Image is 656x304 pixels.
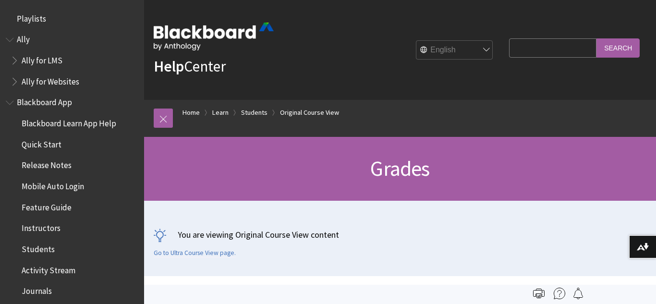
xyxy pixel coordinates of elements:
[17,95,72,108] span: Blackboard App
[6,11,138,27] nav: Book outline for Playlists
[596,38,640,57] input: Search
[6,32,138,90] nav: Book outline for Anthology Ally Help
[22,73,79,86] span: Ally for Websites
[154,57,226,76] a: HelpCenter
[154,23,274,50] img: Blackboard by Anthology
[22,158,72,170] span: Release Notes
[22,220,61,233] span: Instructors
[22,262,75,275] span: Activity Stream
[212,107,229,119] a: Learn
[154,249,236,257] a: Go to Ultra Course View page.
[241,107,267,119] a: Students
[554,288,565,299] img: More help
[533,288,545,299] img: Print
[370,155,429,182] span: Grades
[22,283,52,296] span: Journals
[154,229,646,241] p: You are viewing Original Course View content
[182,107,200,119] a: Home
[17,32,30,45] span: Ally
[22,136,61,149] span: Quick Start
[22,199,72,212] span: Feature Guide
[154,57,184,76] strong: Help
[22,241,55,254] span: Students
[22,52,62,65] span: Ally for LMS
[416,41,493,60] select: Site Language Selector
[22,115,116,128] span: Blackboard Learn App Help
[22,178,84,191] span: Mobile Auto Login
[17,11,46,24] span: Playlists
[572,288,584,299] img: Follow this page
[280,107,339,119] a: Original Course View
